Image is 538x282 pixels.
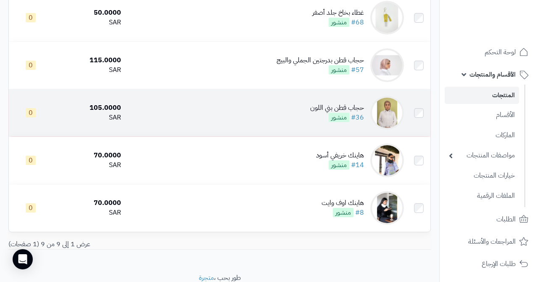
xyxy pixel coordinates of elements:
div: 50.0000 [56,8,121,18]
div: 70.0000 [56,151,121,160]
div: SAR [56,208,121,218]
img: حجاب قطن بدرجتين الجملي والبيج [370,48,404,82]
div: هاينك اوف وايت [322,198,364,208]
img: logo-2.png [481,6,530,24]
span: 0 [26,108,36,117]
div: غطاء بخاخ جلد أصفر [312,8,364,18]
div: 105.0000 [56,103,121,113]
a: #57 [351,65,364,75]
div: SAR [56,160,121,170]
a: الطلبات [445,209,533,229]
span: منشور [329,18,349,27]
div: هاينك خريفي أسود [316,151,364,160]
span: منشور [329,160,349,170]
a: خيارات المنتجات [445,167,519,185]
span: المراجعات والأسئلة [468,236,516,247]
span: منشور [329,113,349,122]
span: الأقسام والمنتجات [469,69,516,80]
div: 115.0000 [56,56,121,65]
div: حجاب قطن بدرجتين الجملي والبيج [277,56,364,65]
span: لوحة التحكم [485,46,516,58]
span: منشور [329,65,349,74]
span: منشور [333,208,353,217]
div: Open Intercom Messenger [13,249,33,269]
a: الماركات [445,126,519,144]
div: حجاب قطن بني اللون [310,103,364,113]
span: 0 [26,13,36,22]
span: 0 [26,156,36,165]
a: طلبات الإرجاع [445,254,533,274]
div: SAR [56,65,121,75]
a: المنتجات [445,87,519,104]
span: طلبات الإرجاع [482,258,516,270]
a: #36 [351,112,364,122]
img: هاينك اوف وايت [370,191,404,225]
div: SAR [56,113,121,122]
a: الملفات الرقمية [445,187,519,205]
a: المراجعات والأسئلة [445,231,533,252]
a: #14 [351,160,364,170]
a: الأقسام [445,106,519,124]
img: هاينك خريفي أسود [370,144,404,177]
a: #8 [355,208,364,218]
div: عرض 1 إلى 9 من 9 (1 صفحات) [2,239,220,249]
a: لوحة التحكم [445,42,533,62]
span: الطلبات [496,213,516,225]
a: #68 [351,17,364,27]
span: 0 [26,203,36,213]
img: غطاء بخاخ جلد أصفر [370,1,404,35]
img: حجاب قطن بني اللون [370,96,404,130]
a: مواصفات المنتجات [445,146,519,165]
div: 70.0000 [56,198,121,208]
div: SAR [56,18,121,27]
span: 0 [26,61,36,70]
